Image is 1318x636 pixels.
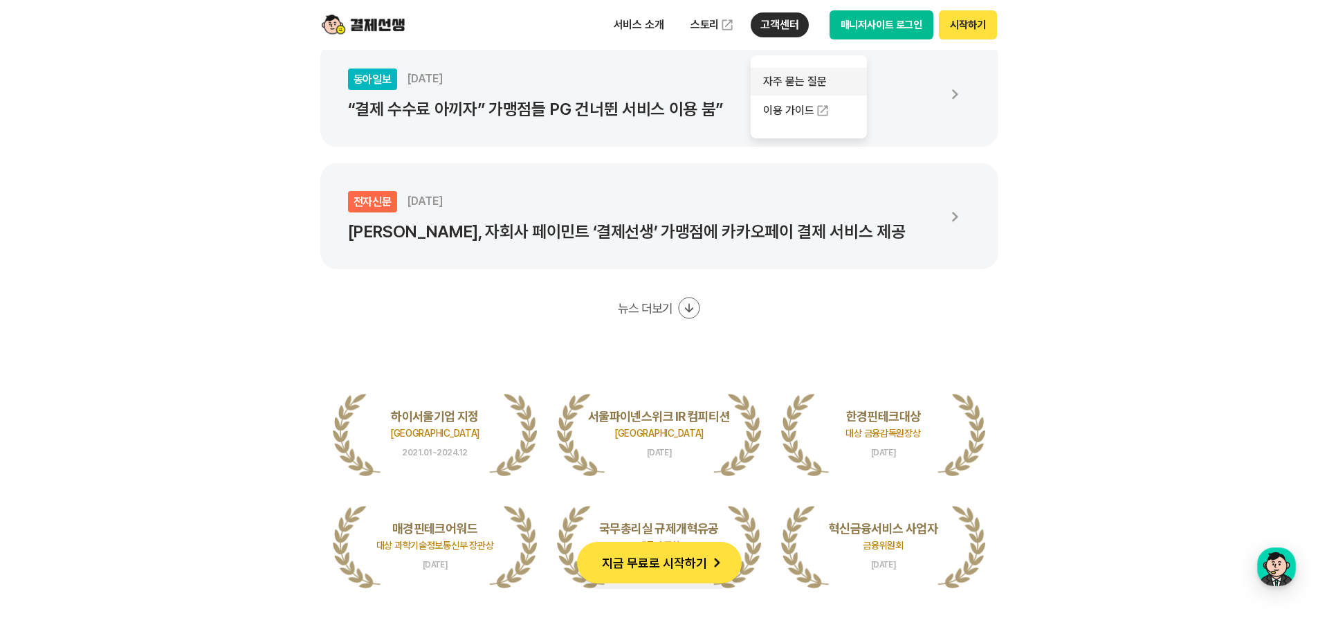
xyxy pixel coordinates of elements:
p: 혁신금융서비스 사업자 [781,520,986,537]
p: 한경핀테크대상 [781,408,986,425]
span: 홈 [44,460,52,471]
span: [DATE] [781,561,986,569]
button: 매니저사이트 로그인 [830,10,934,39]
button: 뉴스 더보기 [618,297,699,319]
p: 금융위원회 [781,537,986,554]
p: “결제 수수료 아끼자” 가맹점들 PG 건너뛴 서비스 이용 붐” [348,100,936,119]
p: 대상 금융감독원장상 [781,425,986,442]
img: 외부 도메인 오픈 [816,104,830,118]
p: 서비스 소개 [604,12,674,37]
p: 매경핀테크어워드 [333,520,538,537]
a: 이용 가이드 [751,96,867,126]
button: 시작하기 [939,10,996,39]
p: 대상 과학기술정보통신부 장관상 [333,537,538,554]
p: 국무총리실 규제개혁유공 [557,520,762,537]
p: [PERSON_NAME], 자회사 페이민트 ‘결제선생’ 가맹점에 카카오페이 결제 서비스 제공 [348,222,936,242]
p: 고객센터 [751,12,808,37]
a: 대화 [91,439,179,473]
div: 동아일보 [348,69,397,90]
a: 스토리 [681,11,744,39]
p: [GEOGRAPHIC_DATA] [333,425,538,442]
a: 설정 [179,439,266,473]
p: 대통령 표창 [557,537,762,554]
span: [DATE] [557,448,762,457]
span: [DATE] [333,561,538,569]
span: [DATE] [407,72,443,85]
img: 화살표 아이콘 [707,553,726,572]
img: 화살표 아이콘 [939,201,971,233]
img: 화살표 아이콘 [939,78,971,110]
span: [DATE] [781,448,986,457]
a: 자주 묻는 질문 [751,68,867,96]
span: 2021.01~2024.12 [333,448,538,457]
a: 홈 [4,439,91,473]
img: 외부 도메인 오픈 [720,18,734,32]
span: [DATE] [407,194,443,208]
span: 대화 [127,460,143,471]
button: 지금 무료로 시작하기 [577,542,742,583]
div: 전자신문 [348,191,397,212]
p: 하이서울기업 지정 [333,408,538,425]
p: 서울파이넨스위크 IR 컴피티션 [557,408,762,425]
span: 설정 [214,460,230,471]
p: [GEOGRAPHIC_DATA] [557,425,762,442]
img: logo [322,12,405,38]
